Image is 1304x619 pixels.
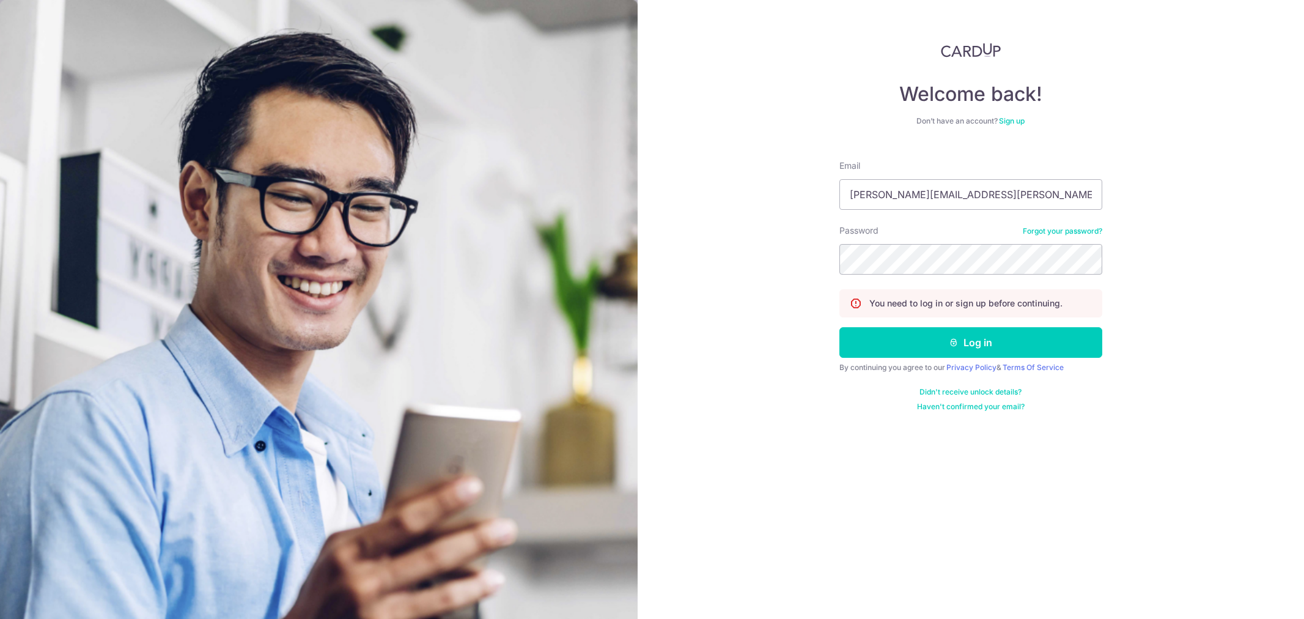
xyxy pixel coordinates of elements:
[999,116,1025,125] a: Sign up
[919,387,1022,397] a: Didn't receive unlock details?
[839,179,1102,210] input: Enter your Email
[1003,363,1064,372] a: Terms Of Service
[839,116,1102,126] div: Don’t have an account?
[839,327,1102,358] button: Log in
[946,363,996,372] a: Privacy Policy
[839,363,1102,373] div: By continuing you agree to our &
[869,297,1063,309] p: You need to log in or sign up before continuing.
[1023,226,1102,236] a: Forgot your password?
[839,224,879,237] label: Password
[839,160,860,172] label: Email
[917,402,1025,412] a: Haven't confirmed your email?
[941,43,1001,57] img: CardUp Logo
[839,82,1102,106] h4: Welcome back!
